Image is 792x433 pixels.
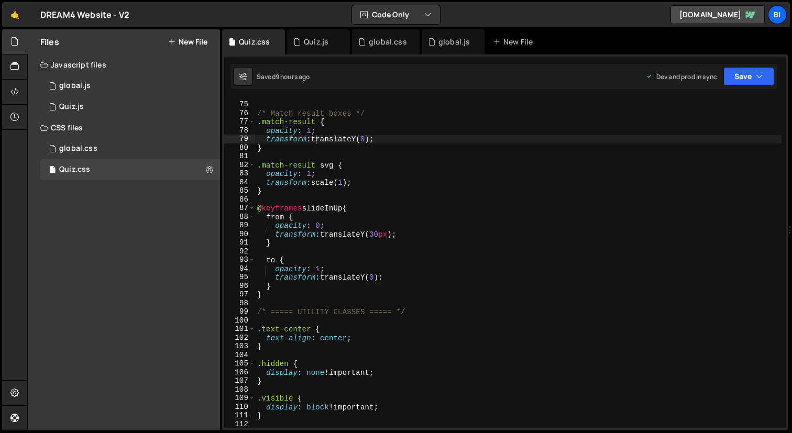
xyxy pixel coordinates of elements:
[670,5,765,24] a: [DOMAIN_NAME]
[224,135,255,143] div: 79
[239,37,270,47] div: Quiz.css
[304,37,328,47] div: Quiz.js
[59,165,90,174] div: Quiz.css
[768,5,787,24] a: Bi
[438,37,470,47] div: global.js
[224,376,255,385] div: 107
[224,247,255,256] div: 92
[224,256,255,264] div: 93
[224,230,255,239] div: 90
[224,342,255,351] div: 103
[224,143,255,152] div: 80
[224,204,255,213] div: 87
[224,290,255,299] div: 97
[257,72,310,81] div: Saved
[224,420,255,429] div: 112
[224,126,255,135] div: 78
[40,8,129,21] div: DREAM4 Website - V2
[224,213,255,221] div: 88
[723,67,774,86] button: Save
[59,144,97,153] div: global.css
[224,325,255,334] div: 101
[224,334,255,342] div: 102
[224,368,255,377] div: 106
[369,37,407,47] div: global.css
[2,2,28,27] a: 🤙
[224,152,255,161] div: 81
[40,138,220,159] div: 17250/47735.css
[224,359,255,368] div: 105
[224,299,255,308] div: 98
[224,385,255,394] div: 108
[224,221,255,230] div: 89
[59,102,84,112] div: Quiz.js
[224,273,255,282] div: 95
[224,109,255,118] div: 76
[224,117,255,126] div: 77
[224,100,255,109] div: 75
[493,37,537,47] div: New File
[40,96,220,117] div: 17250/47889.js
[224,351,255,360] div: 104
[28,117,220,138] div: CSS files
[224,394,255,403] div: 109
[646,72,717,81] div: Dev and prod in sync
[224,186,255,195] div: 85
[224,169,255,178] div: 83
[224,282,255,291] div: 96
[224,161,255,170] div: 82
[40,159,220,180] div: 17250/47890.css
[40,36,59,48] h2: Files
[276,72,310,81] div: 9 hours ago
[224,403,255,412] div: 110
[224,264,255,273] div: 94
[224,316,255,325] div: 100
[224,307,255,316] div: 99
[59,81,91,91] div: global.js
[224,411,255,420] div: 111
[224,238,255,247] div: 91
[168,38,207,46] button: New File
[40,75,220,96] div: 17250/47734.js
[352,5,440,24] button: Code Only
[224,195,255,204] div: 86
[224,178,255,187] div: 84
[28,54,220,75] div: Javascript files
